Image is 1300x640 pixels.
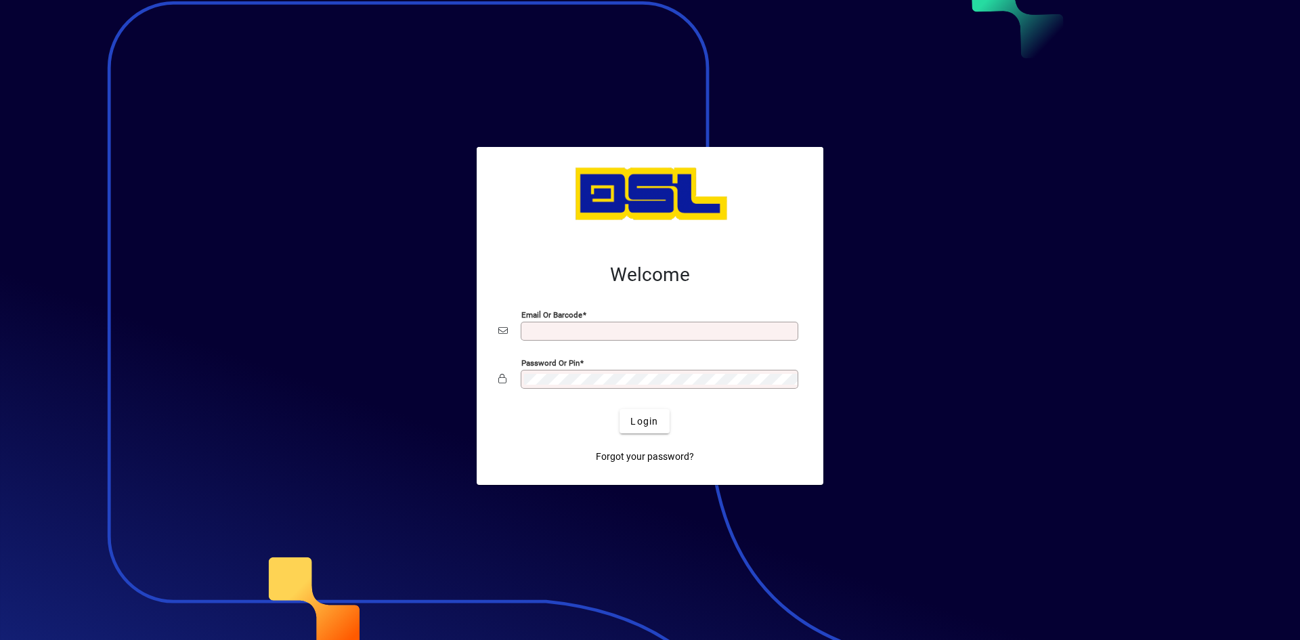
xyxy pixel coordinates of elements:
[521,310,582,320] mat-label: Email or Barcode
[498,263,802,286] h2: Welcome
[596,450,694,464] span: Forgot your password?
[620,409,669,433] button: Login
[521,358,580,368] mat-label: Password or Pin
[590,444,699,469] a: Forgot your password?
[630,414,658,429] span: Login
